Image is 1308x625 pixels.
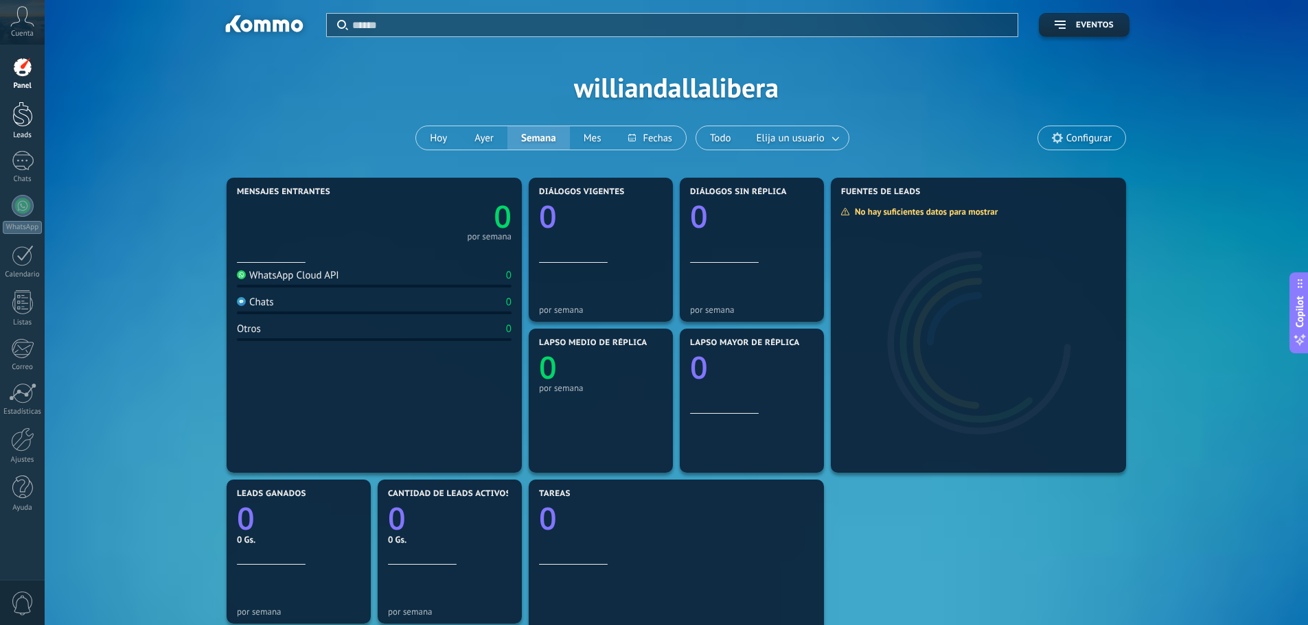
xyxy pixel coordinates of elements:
span: Configurar [1066,132,1112,144]
span: Diálogos sin réplica [690,187,787,197]
span: Cantidad de leads activos [388,489,511,499]
div: Estadísticas [3,408,43,416]
text: 0 [690,346,708,388]
div: Ajustes [3,456,43,464]
span: Lapso medio de réplica [539,338,647,348]
span: Leads ganados [237,489,306,499]
div: No hay suficientes datos para mostrar [840,206,1007,217]
button: Fechas [615,126,685,150]
img: Chats [237,297,246,306]
a: 0 [539,497,814,539]
div: 0 [506,296,512,309]
button: Ayer [461,126,507,150]
button: Hoy [416,126,461,150]
span: Cuenta [11,30,34,38]
button: Semana [507,126,570,150]
a: 0 [237,497,360,539]
div: WhatsApp [3,221,42,234]
div: por semana [237,606,360,617]
div: por semana [690,305,814,315]
div: Ayuda [3,504,43,512]
img: WhatsApp Cloud API [237,270,246,279]
text: 0 [388,497,406,539]
text: 0 [539,497,557,539]
text: 0 [539,346,557,388]
div: Listas [3,318,43,327]
div: Chats [3,175,43,184]
text: 0 [690,196,708,237]
div: Calendario [3,270,43,279]
span: Lapso mayor de réplica [690,338,799,348]
button: Elija un usuario [745,126,849,150]
span: Fuentes de leads [841,187,921,197]
div: Correo [3,363,43,372]
a: 0 [374,196,512,237]
div: por semana [388,606,512,617]
div: Chats [237,296,274,309]
div: 0 [506,269,512,282]
div: 0 [506,322,512,335]
span: Mensajes entrantes [237,187,330,197]
a: 0 [388,497,512,539]
span: Tareas [539,489,571,499]
span: Copilot [1293,296,1307,327]
span: Eventos [1076,21,1114,30]
div: 0 Gs. [388,534,512,545]
span: Diálogos vigentes [539,187,625,197]
div: por semana [539,383,663,393]
div: Panel [3,82,43,91]
text: 0 [539,196,557,237]
div: WhatsApp Cloud API [237,269,339,282]
span: Elija un usuario [754,129,827,148]
div: Otros [237,322,261,335]
div: Leads [3,131,43,140]
button: Eventos [1039,13,1129,37]
div: 0 Gs. [237,534,360,545]
button: Todo [696,126,745,150]
div: por semana [467,233,512,240]
button: Mes [570,126,615,150]
text: 0 [494,196,512,237]
text: 0 [237,497,255,539]
div: por semana [539,305,663,315]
